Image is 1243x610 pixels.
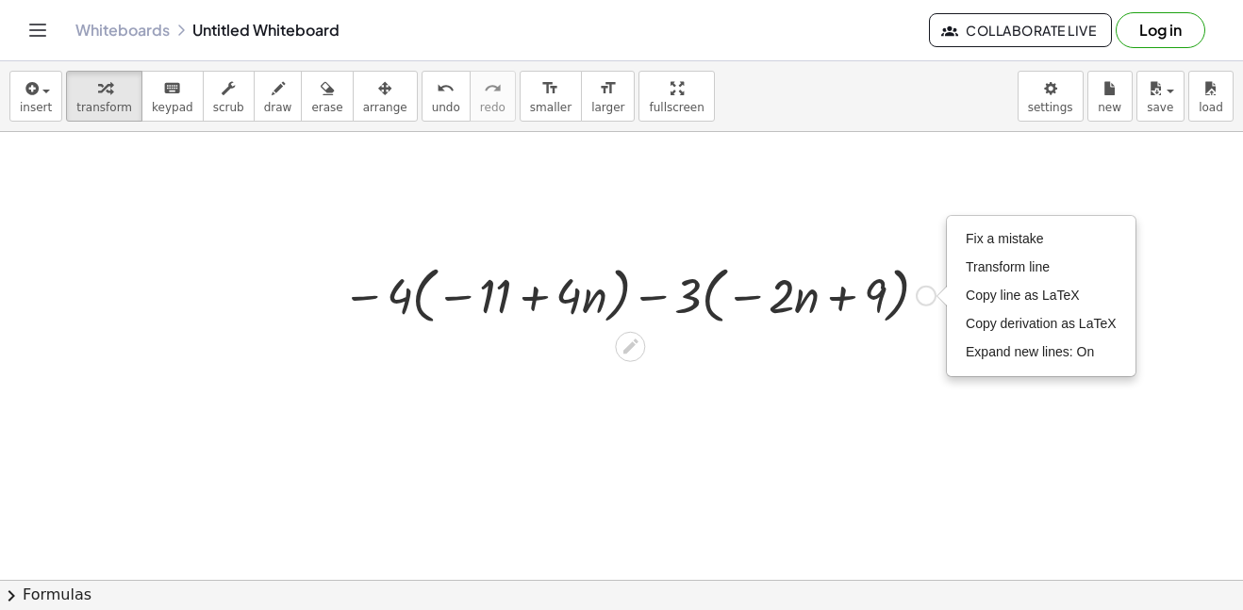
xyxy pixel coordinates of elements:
button: undoundo [422,71,471,122]
button: Toggle navigation [23,15,53,45]
button: keyboardkeypad [141,71,204,122]
span: draw [264,101,292,114]
button: insert [9,71,62,122]
span: Expand new lines: On [966,344,1094,359]
span: keypad [152,101,193,114]
span: load [1199,101,1223,114]
button: format_sizesmaller [520,71,582,122]
span: Transform line [966,259,1050,274]
span: larger [591,101,624,114]
button: Log in [1116,12,1205,48]
div: Edit math [615,332,645,362]
i: redo [484,77,502,100]
span: arrange [363,101,407,114]
span: fullscreen [649,101,704,114]
i: format_size [599,77,617,100]
button: fullscreen [638,71,714,122]
span: Copy line as LaTeX [966,288,1080,303]
span: scrub [213,101,244,114]
button: settings [1018,71,1084,122]
i: format_size [541,77,559,100]
span: erase [311,101,342,114]
span: settings [1028,101,1073,114]
span: save [1147,101,1173,114]
button: new [1087,71,1133,122]
button: load [1188,71,1234,122]
button: arrange [353,71,418,122]
button: transform [66,71,142,122]
span: redo [480,101,505,114]
button: redoredo [470,71,516,122]
span: Collaborate Live [945,22,1096,39]
i: undo [437,77,455,100]
span: Copy derivation as LaTeX [966,316,1117,331]
span: insert [20,101,52,114]
button: draw [254,71,303,122]
i: keyboard [163,77,181,100]
button: save [1136,71,1185,122]
span: smaller [530,101,572,114]
span: new [1098,101,1121,114]
span: undo [432,101,460,114]
span: transform [76,101,132,114]
span: Fix a mistake [966,231,1043,246]
button: format_sizelarger [581,71,635,122]
button: Collaborate Live [929,13,1112,47]
button: scrub [203,71,255,122]
button: erase [301,71,353,122]
a: Whiteboards [75,21,170,40]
